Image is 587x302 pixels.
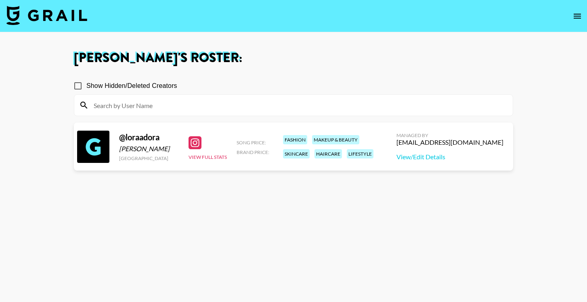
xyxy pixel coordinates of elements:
[86,81,177,91] span: Show Hidden/Deleted Creators
[396,132,503,138] div: Managed By
[283,135,307,144] div: fashion
[119,145,179,153] div: [PERSON_NAME]
[237,140,266,146] span: Song Price:
[237,149,269,155] span: Brand Price:
[312,135,359,144] div: makeup & beauty
[396,153,503,161] a: View/Edit Details
[6,6,87,25] img: Grail Talent
[74,52,513,65] h1: [PERSON_NAME] 's Roster:
[89,99,508,112] input: Search by User Name
[396,138,503,146] div: [EMAIL_ADDRESS][DOMAIN_NAME]
[283,149,310,158] div: skincare
[347,149,373,158] div: lifestyle
[189,154,227,160] button: View Full Stats
[119,132,179,142] div: @ loraadora
[569,8,585,24] button: open drawer
[119,155,179,161] div: [GEOGRAPHIC_DATA]
[314,149,342,158] div: haircare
